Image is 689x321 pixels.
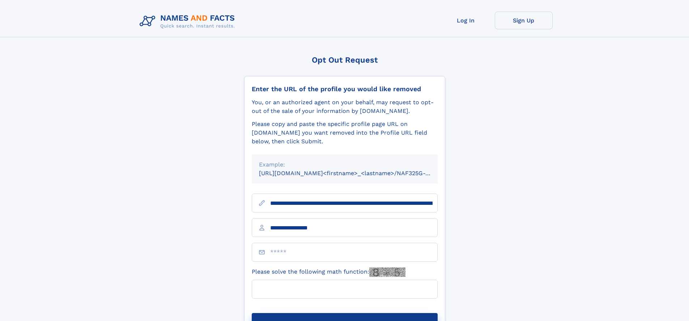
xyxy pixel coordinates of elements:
div: Please copy and paste the specific profile page URL on [DOMAIN_NAME] you want removed into the Pr... [252,120,438,146]
a: Log In [437,12,495,29]
label: Please solve the following math function: [252,267,405,277]
div: Example: [259,160,430,169]
div: Enter the URL of the profile you would like removed [252,85,438,93]
img: Logo Names and Facts [137,12,241,31]
a: Sign Up [495,12,553,29]
div: Opt Out Request [244,55,445,64]
small: [URL][DOMAIN_NAME]<firstname>_<lastname>/NAF325G-xxxxxxxx [259,170,451,177]
div: You, or an authorized agent on your behalf, may request to opt-out of the sale of your informatio... [252,98,438,115]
